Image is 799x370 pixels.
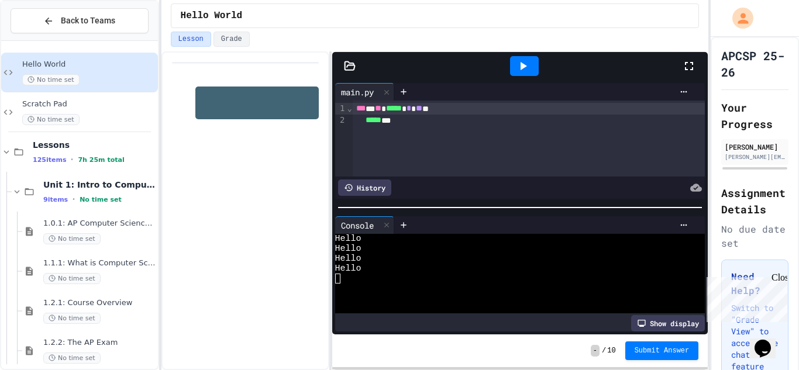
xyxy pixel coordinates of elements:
span: Hello [335,234,361,244]
h3: Need Help? [731,269,779,298]
div: main.py [335,86,380,98]
span: 1.2.2: The AP Exam [43,338,156,348]
span: Hello [335,254,361,264]
h1: APCSP 25-26 [721,47,788,80]
span: No time set [22,114,80,125]
div: [PERSON_NAME][EMAIL_ADDRESS][DOMAIN_NAME] [725,153,785,161]
button: Lesson [171,32,211,47]
span: Hello [335,244,361,254]
span: No time set [80,196,122,203]
div: Console [335,219,380,231]
button: Back to Teams [11,8,149,33]
span: Back to Teams [61,15,115,27]
span: Submit Answer [635,346,690,355]
iframe: chat widget [750,323,787,358]
iframe: chat widget [702,272,787,322]
span: - [591,345,600,357]
h2: Assignment Details [721,185,788,217]
span: No time set [22,74,80,85]
div: [PERSON_NAME] [725,141,785,152]
span: 1.2.1: Course Overview [43,298,156,308]
span: No time set [43,352,101,364]
span: 125 items [33,156,66,164]
span: Scratch Pad [22,99,156,109]
div: No due date set [721,222,788,250]
span: • [73,195,75,204]
div: 1 [335,103,347,115]
span: 1.0.1: AP Computer Science Principles in Python Course Syllabus [43,219,156,229]
div: Chat with us now!Close [5,5,81,74]
span: 9 items [43,196,68,203]
span: Fold line [347,103,353,113]
span: No time set [43,233,101,244]
div: History [338,179,391,196]
h2: Your Progress [721,99,788,132]
span: Hello [335,264,361,274]
span: / [602,346,606,355]
span: No time set [43,313,101,324]
span: 7h 25m total [78,156,124,164]
span: Unit 1: Intro to Computer Science [43,179,156,190]
div: Console [335,216,394,234]
div: 2 [335,115,347,126]
span: Lessons [33,140,156,150]
button: Submit Answer [625,341,699,360]
div: Show display [631,315,705,331]
div: My Account [720,5,756,32]
button: Grade [213,32,250,47]
div: main.py [335,83,394,101]
span: 1.1.1: What is Computer Science? [43,258,156,268]
span: No time set [43,273,101,284]
span: Hello World [181,9,243,23]
span: • [71,155,73,164]
span: Hello World [22,60,156,70]
span: 10 [607,346,615,355]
